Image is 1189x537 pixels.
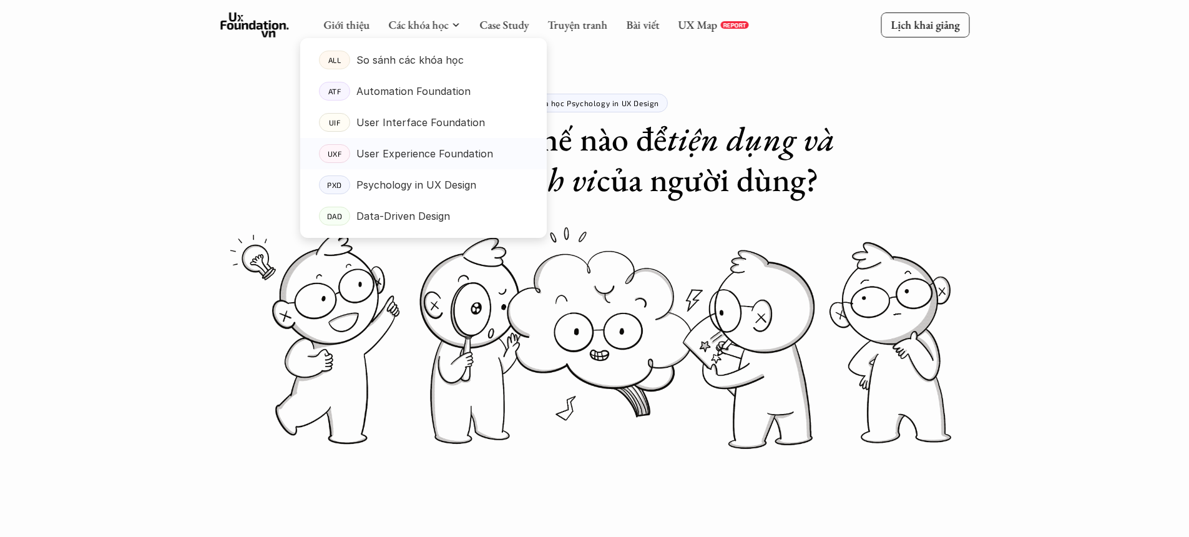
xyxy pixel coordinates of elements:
[300,76,547,107] a: ATFAutomation Foundation
[300,44,547,76] a: ALLSo sánh các khóa học
[356,175,476,194] p: Psychology in UX Design
[891,17,959,32] p: Lịch khai giảng
[327,180,342,189] p: PXD
[300,107,547,138] a: UIFUser Interface Foundation
[356,51,464,69] p: So sánh các khóa học
[326,212,342,220] p: DAD
[356,144,493,163] p: User Experience Foundation
[300,138,547,169] a: UXFUser Experience Foundation
[547,17,607,32] a: Truyện tranh
[328,118,340,127] p: UIF
[720,21,748,29] a: REPORT
[530,99,659,107] p: Khóa học Psychology in UX Design
[328,87,341,96] p: ATF
[356,207,450,225] p: Data-Driven Design
[327,149,341,158] p: UXF
[300,200,547,232] a: DADData-Driven Design
[678,17,717,32] a: UX Map
[356,82,471,101] p: Automation Foundation
[626,17,659,32] a: Bài viết
[479,17,529,32] a: Case Study
[300,169,547,200] a: PXDPsychology in UX Design
[345,119,844,200] h1: Nên thiết kế thế nào để của người dùng?
[881,12,969,37] a: Lịch khai giảng
[356,113,485,132] p: User Interface Foundation
[323,17,369,32] a: Giới thiệu
[328,56,341,64] p: ALL
[388,17,448,32] a: Các khóa học
[723,21,746,29] p: REPORT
